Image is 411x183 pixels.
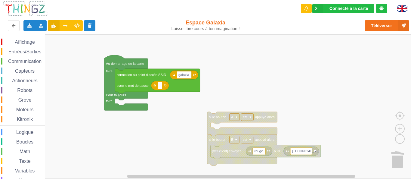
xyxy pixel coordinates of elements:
[18,159,31,164] span: Texte
[19,149,31,154] span: Math
[17,97,32,103] span: Grove
[171,19,240,31] div: Espace Galaxia
[397,5,407,12] img: gb.png
[15,139,34,144] span: Boucles
[171,26,240,31] div: Laisse libre cours à ton imagination !
[231,138,233,141] text: B
[274,149,282,153] text: à l'IP
[7,59,42,64] span: Communication
[255,138,274,141] text: appuyé alors
[178,73,189,77] text: galaxia
[209,115,226,119] text: si le bouton
[106,99,113,103] text: faire
[15,107,35,112] span: Moteurs
[14,68,36,74] span: Capteurs
[14,168,36,173] span: Variables
[329,6,368,11] div: Connecté à la carte
[292,149,319,153] text: [TECHNICAL_ID]
[3,1,48,17] img: thingz_logo.png
[8,49,42,54] span: Entrées/Sorties
[15,130,34,135] span: Logique
[231,115,233,119] text: A
[255,115,275,119] text: appuyé alors
[116,84,148,87] text: avec le mot de passe
[312,4,374,13] div: Ta base fonctionne bien !
[106,62,144,65] text: Au démarrage de la carte
[11,78,39,83] span: Actionneurs
[14,39,36,45] span: Affichage
[209,138,226,141] text: si le bouton
[376,4,387,13] div: Tu es connecté au serveur de création de Thingz
[16,117,34,122] span: Kitronik
[106,93,126,97] text: Pour toujours
[106,69,113,73] text: faire
[243,115,248,119] text: est
[254,149,263,153] text: rouge
[365,20,409,31] button: Téléverser
[18,178,32,183] span: Listes
[16,88,33,93] span: Robots
[243,138,247,141] text: est
[116,73,166,77] text: connexion au point d'accès SSID
[212,149,241,153] text: [wifi client] envoyer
